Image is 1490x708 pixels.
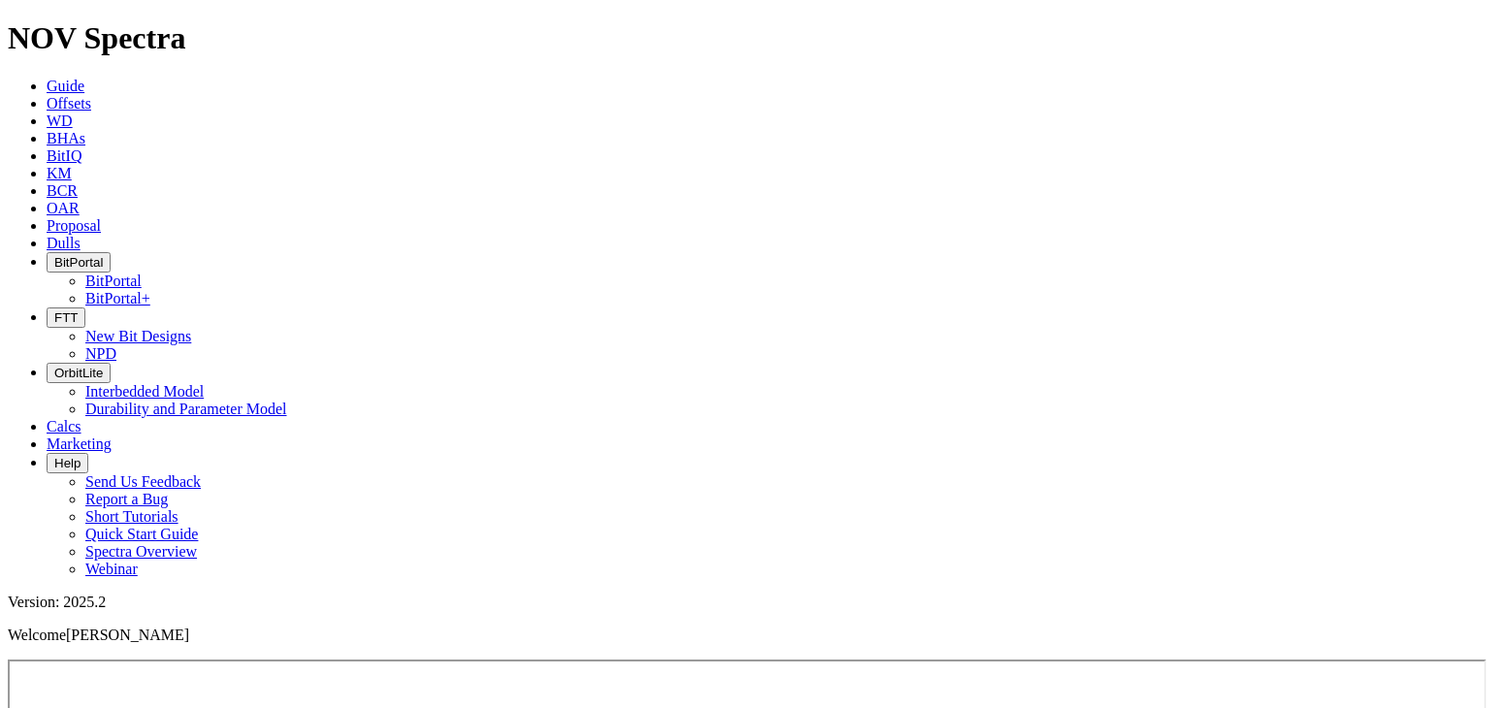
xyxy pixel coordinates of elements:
[47,363,111,383] button: OrbitLite
[47,252,111,273] button: BitPortal
[47,182,78,199] a: BCR
[47,113,73,129] a: WD
[85,328,191,344] a: New Bit Designs
[47,453,88,473] button: Help
[47,78,84,94] a: Guide
[85,491,168,507] a: Report a Bug
[85,401,287,417] a: Durability and Parameter Model
[85,543,197,560] a: Spectra Overview
[47,165,72,181] a: KM
[85,345,116,362] a: NPD
[85,526,198,542] a: Quick Start Guide
[54,456,81,470] span: Help
[85,383,204,400] a: Interbedded Model
[47,130,85,146] a: BHAs
[47,235,81,251] a: Dulls
[54,255,103,270] span: BitPortal
[85,508,178,525] a: Short Tutorials
[85,273,142,289] a: BitPortal
[47,95,91,112] a: Offsets
[8,20,1482,56] h1: NOV Spectra
[85,290,150,306] a: BitPortal+
[54,310,78,325] span: FTT
[47,200,80,216] a: OAR
[47,418,81,434] a: Calcs
[66,627,189,643] span: [PERSON_NAME]
[54,366,103,380] span: OrbitLite
[47,307,85,328] button: FTT
[85,473,201,490] a: Send Us Feedback
[85,561,138,577] a: Webinar
[8,594,1482,611] div: Version: 2025.2
[8,627,1482,644] p: Welcome
[47,435,112,452] a: Marketing
[47,217,101,234] a: Proposal
[47,147,81,164] a: BitIQ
